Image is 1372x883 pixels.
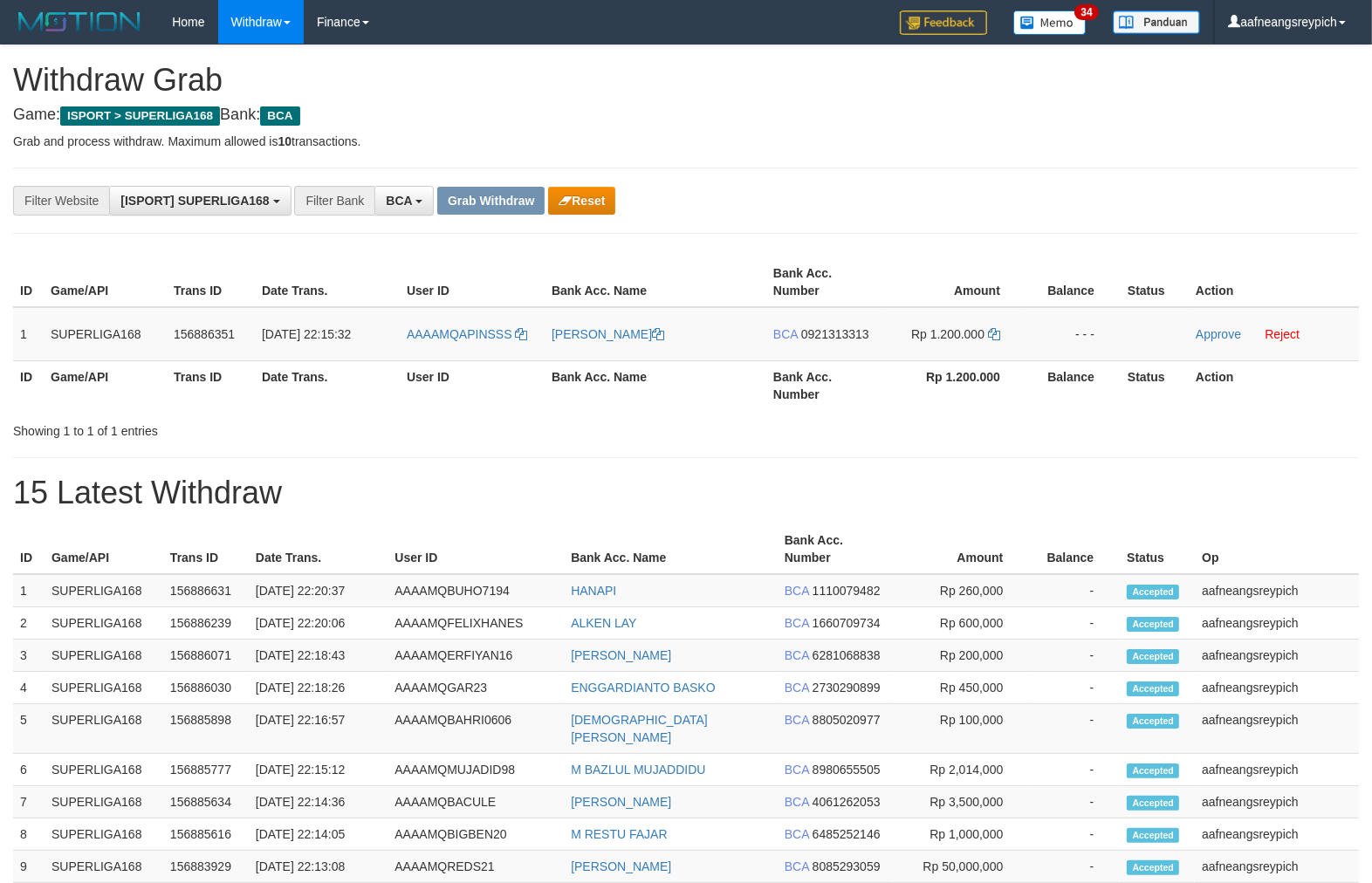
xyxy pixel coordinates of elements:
td: 156885777 [163,754,249,786]
th: Game/API [44,257,167,307]
td: 156886071 [163,640,249,672]
td: SUPERLIGA168 [45,754,163,786]
span: Copy 2730290899 to clipboard [813,681,881,695]
span: Copy 4061262053 to clipboard [813,795,881,809]
th: Bank Acc. Name [545,257,766,307]
th: User ID [388,524,564,574]
button: BCA [374,186,434,216]
td: - [1029,786,1120,818]
td: SUPERLIGA168 [45,574,163,607]
span: Copy 1110079482 to clipboard [813,584,881,598]
span: BCA [785,584,809,598]
span: BCA [785,763,809,777]
span: Accepted [1127,860,1179,875]
a: [PERSON_NAME] [571,648,671,662]
td: aafneangsreypich [1195,574,1359,607]
div: Filter Bank [294,186,374,216]
td: aafneangsreypich [1195,640,1359,672]
span: Rp 1.200.000 [911,327,984,341]
td: aafneangsreypich [1195,672,1359,704]
td: Rp 2,014,000 [893,754,1030,786]
th: Trans ID [163,524,249,574]
span: [ISPORT] SUPERLIGA168 [120,194,269,208]
td: aafneangsreypich [1195,818,1359,851]
td: AAAAMQGAR23 [388,672,564,704]
th: Balance [1029,524,1120,574]
th: Action [1189,257,1359,307]
th: Action [1189,360,1359,410]
td: AAAAMQMUJADID98 [388,754,564,786]
a: [PERSON_NAME] [571,859,671,873]
th: Status [1121,257,1189,307]
th: Op [1195,524,1359,574]
td: SUPERLIGA168 [44,307,167,361]
span: BCA [785,681,809,695]
a: Approve [1196,327,1241,341]
td: 3 [13,640,45,672]
span: BCA [773,327,798,341]
th: Balance [1026,257,1121,307]
p: Grab and process withdraw. Maximum allowed is transactions. [13,133,1359,150]
td: aafneangsreypich [1195,851,1359,883]
td: Rp 3,500,000 [893,786,1030,818]
td: - [1029,818,1120,851]
td: 156886631 [163,574,249,607]
a: [PERSON_NAME] [571,795,671,809]
td: 156885616 [163,818,249,851]
th: Bank Acc. Name [564,524,778,574]
h4: Game: Bank: [13,106,1359,124]
span: Copy 1660709734 to clipboard [813,616,881,630]
h1: Withdraw Grab [13,63,1359,98]
span: 34 [1074,4,1098,20]
th: Bank Acc. Number [766,360,885,410]
td: [DATE] 22:15:12 [249,754,388,786]
a: Reject [1265,327,1300,341]
img: Feedback.jpg [900,10,987,35]
td: - [1029,754,1120,786]
td: [DATE] 22:18:43 [249,640,388,672]
td: [DATE] 22:13:08 [249,851,388,883]
td: 4 [13,672,45,704]
span: 156886351 [174,327,235,341]
td: Rp 600,000 [893,607,1030,640]
a: Copy 1200000 to clipboard [988,327,1000,341]
span: Copy 6485252146 to clipboard [813,827,881,841]
span: Accepted [1127,714,1179,729]
a: M RESTU FAJAR [571,827,667,841]
a: HANAPI [571,584,616,598]
td: SUPERLIGA168 [45,672,163,704]
span: BCA [785,616,809,630]
td: SUPERLIGA168 [45,640,163,672]
button: Reset [548,187,615,215]
td: 8 [13,818,45,851]
th: Status [1120,524,1195,574]
a: AAAAMQAPINSSS [407,327,527,341]
td: aafneangsreypich [1195,704,1359,754]
span: BCA [785,827,809,841]
td: - [1029,851,1120,883]
span: Accepted [1127,649,1179,664]
td: 1 [13,574,45,607]
td: 2 [13,607,45,640]
td: Rp 200,000 [893,640,1030,672]
img: Button%20Memo.svg [1013,10,1087,35]
th: Date Trans. [255,360,400,410]
td: 156886030 [163,672,249,704]
span: Copy 8980655505 to clipboard [813,763,881,777]
th: Bank Acc. Name [545,360,766,410]
button: Grab Withdraw [437,187,545,215]
th: Date Trans. [255,257,400,307]
a: M BAZLUL MUJADDIDU [571,763,705,777]
td: [DATE] 22:16:57 [249,704,388,754]
th: Trans ID [167,360,255,410]
td: 156885898 [163,704,249,754]
th: Date Trans. [249,524,388,574]
div: Filter Website [13,186,109,216]
span: Accepted [1127,828,1179,843]
div: Showing 1 to 1 of 1 entries [13,415,559,440]
td: SUPERLIGA168 [45,786,163,818]
td: aafneangsreypich [1195,786,1359,818]
th: Amount [893,524,1030,574]
th: Status [1121,360,1189,410]
th: ID [13,524,45,574]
